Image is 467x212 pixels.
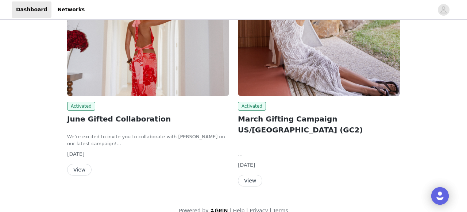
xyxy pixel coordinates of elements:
[238,175,262,186] button: View
[12,1,51,18] a: Dashboard
[67,113,229,124] h2: June Gifted Collaboration
[67,167,92,173] a: View
[238,162,255,168] span: [DATE]
[67,133,229,147] p: We’re excited to invite you to collaborate with [PERSON_NAME] on our latest campaign!
[238,178,262,184] a: View
[238,102,266,111] span: Activated
[67,151,84,157] span: [DATE]
[67,102,95,111] span: Activated
[53,1,89,18] a: Networks
[238,113,400,135] h2: March Gifting Campaign US/[GEOGRAPHIC_DATA] (GC2)
[67,164,92,176] button: View
[431,187,449,205] div: Open Intercom Messenger
[440,4,447,16] div: avatar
